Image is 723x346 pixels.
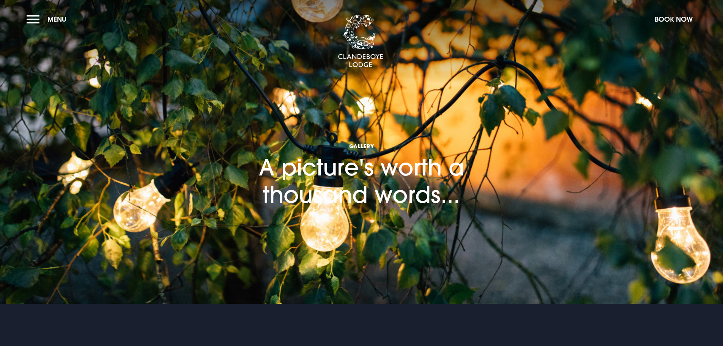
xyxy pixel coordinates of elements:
[651,11,696,27] button: Book Now
[210,100,514,208] h1: A picture's worth a thousand words...
[27,11,70,27] button: Menu
[210,142,514,150] span: Gallery
[338,15,383,68] img: Clandeboye Lodge
[47,15,66,24] span: Menu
